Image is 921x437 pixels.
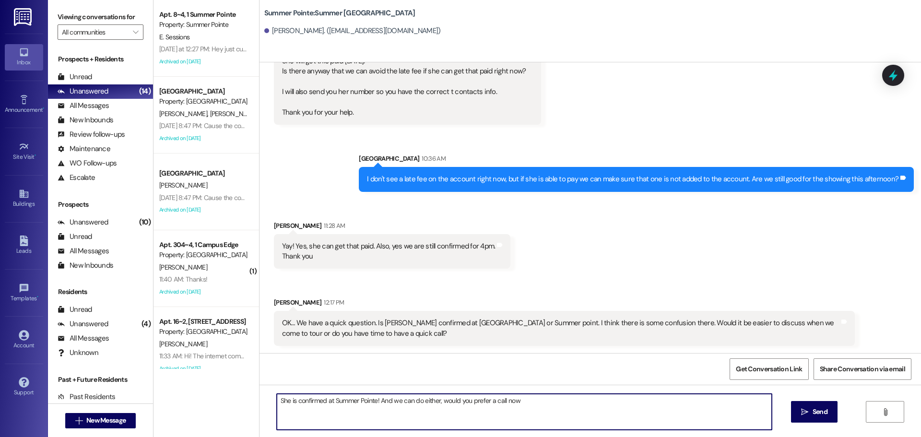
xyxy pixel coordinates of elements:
[159,317,248,327] div: Apt. 16~2, [STREET_ADDRESS]
[159,86,248,96] div: [GEOGRAPHIC_DATA]
[159,275,207,283] div: 11:40 AM: Thanks!
[58,144,110,154] div: Maintenance
[58,305,92,315] div: Unread
[321,221,345,231] div: 11:28 AM
[5,280,43,306] a: Templates •
[48,54,153,64] div: Prospects + Residents
[282,241,496,262] div: Yay! Yes, she can get that paid. Also, yes we are still confirmed for 4pm. Thank you
[58,158,117,168] div: WO Follow-ups
[158,56,249,68] div: Archived on [DATE]
[5,374,43,400] a: Support
[159,10,248,20] div: Apt. 8~4, 1 Summer Pointe
[5,327,43,353] a: Account
[58,130,125,140] div: Review follow-ups
[137,84,153,99] div: (14)
[419,154,446,164] div: 10:36 AM
[158,363,249,375] div: Archived on [DATE]
[37,294,38,300] span: •
[58,232,92,242] div: Unread
[35,152,36,159] span: •
[159,327,248,337] div: Property: [GEOGRAPHIC_DATA]
[158,286,249,298] div: Archived on [DATE]
[65,413,136,428] button: New Message
[58,348,98,358] div: Unknown
[730,358,808,380] button: Get Conversation Link
[75,417,83,425] i: 
[814,358,911,380] button: Share Conversation via email
[159,168,248,178] div: [GEOGRAPHIC_DATA]
[159,193,288,202] div: [DATE] 8:47 PM: Cause the code hasn't change
[321,297,344,307] div: 12:17 PM
[58,86,108,96] div: Unanswered
[139,317,153,331] div: (4)
[58,72,92,82] div: Unread
[58,10,143,24] label: Viewing conversations for
[159,181,207,189] span: [PERSON_NAME]
[48,287,153,297] div: Residents
[86,415,126,425] span: New Message
[274,221,511,234] div: [PERSON_NAME]
[48,375,153,385] div: Past + Future Residents
[736,364,802,374] span: Get Conversation Link
[159,340,207,348] span: [PERSON_NAME]
[820,364,905,374] span: Share Conversation via email
[159,109,210,118] span: [PERSON_NAME]
[133,28,138,36] i: 
[48,200,153,210] div: Prospects
[282,15,526,118] div: Hi 👋 So sorry about the confusion. This is [PERSON_NAME]'s mom. I just got this message and sent ...
[159,263,207,272] span: [PERSON_NAME]
[58,246,109,256] div: All Messages
[58,260,113,271] div: New Inbounds
[14,8,34,26] img: ResiDesk Logo
[5,186,43,212] a: Buildings
[159,33,189,41] span: E. Sessions
[159,96,248,106] div: Property: [GEOGRAPHIC_DATA]
[62,24,128,40] input: All communities
[159,250,248,260] div: Property: [GEOGRAPHIC_DATA]
[5,233,43,259] a: Leads
[158,132,249,144] div: Archived on [DATE]
[801,408,808,416] i: 
[264,26,441,36] div: [PERSON_NAME]. ([EMAIL_ADDRESS][DOMAIN_NAME])
[159,20,248,30] div: Property: Summer Pointe
[882,408,889,416] i: 
[58,392,116,402] div: Past Residents
[58,217,108,227] div: Unanswered
[5,44,43,70] a: Inbox
[282,318,839,339] div: OK… We have a quick question. Is [PERSON_NAME] confirmed at [GEOGRAPHIC_DATA] or Summer point. I ...
[58,101,109,111] div: All Messages
[159,45,705,53] div: [DATE] at 12:27 PM: Hey just curious, did [PERSON_NAME] not move in after all? I saw her bringing...
[277,394,772,430] textarea: She is confirmed at Summer Pointe! And we can do either, would you prefer a call now
[58,173,95,183] div: Escalate
[58,333,109,343] div: All Messages
[359,154,914,167] div: [GEOGRAPHIC_DATA]
[210,109,258,118] span: [PERSON_NAME]
[274,297,855,311] div: [PERSON_NAME]
[264,8,415,18] b: Summer Pointe: Summer [GEOGRAPHIC_DATA]
[43,105,44,112] span: •
[5,139,43,165] a: Site Visit •
[791,401,838,423] button: Send
[158,204,249,216] div: Archived on [DATE]
[58,319,108,329] div: Unanswered
[813,407,827,417] span: Send
[367,174,898,184] div: I don't see a late fee on the account right now, but if she is able to pay we can make sure that ...
[137,215,153,230] div: (10)
[159,240,248,250] div: Apt. 304~4, 1 Campus Edge
[58,115,113,125] div: New Inbounds
[159,121,288,130] div: [DATE] 8:47 PM: Cause the code hasn't change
